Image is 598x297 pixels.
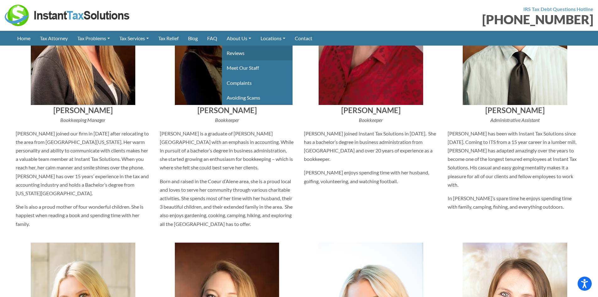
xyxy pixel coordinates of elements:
[222,75,293,90] a: Complaints
[115,31,154,46] a: Tax Services
[448,129,582,189] p: [PERSON_NAME] has been with Instant Tax Solutions since [DATE]. Coming to ITS from a 15 year care...
[290,31,317,46] a: Contact
[448,194,582,211] p: In [PERSON_NAME]’s spare time he enjoys spending time with family, camping, fishing, and everythi...
[5,12,130,18] a: Instant Tax Solutions Logo
[256,31,290,46] a: Locations
[215,117,239,123] i: Bookkeeper
[523,6,593,12] strong: IRS Tax Debt Questions Hotline
[154,31,183,46] a: Tax Relief
[160,177,294,228] p: Born and raised in the Coeur d’Alene area, she is a proud local and loves to serve her community ...
[448,105,582,116] h4: [PERSON_NAME]
[202,31,222,46] a: FAQ
[160,129,294,172] p: [PERSON_NAME] is a graduate of [PERSON_NAME][GEOGRAPHIC_DATA] with an emphasis in accounting. Whi...
[490,117,540,123] i: Administrative Assistant
[222,46,293,60] a: Reviews
[359,117,383,123] i: Bookkeeper
[222,60,293,75] a: Meet Our Staff
[222,90,293,105] a: Avoiding Scams
[304,168,439,185] p: [PERSON_NAME] enjoys spending time with her husband, golfing, volunteering, and watching football.
[304,129,439,163] p: [PERSON_NAME] joined Instant Tax Solutions in [DATE]. She has a bachelor’s degree in business adm...
[16,105,150,116] h4: [PERSON_NAME]
[222,31,256,46] a: About Us
[5,5,130,26] img: Instant Tax Solutions Logo
[16,129,150,198] p: [PERSON_NAME] joined our firm in [DATE] after relocating to the area from [GEOGRAPHIC_DATA][US_ST...
[16,202,150,228] p: She is also a proud mother of four wonderful children. She is happiest when reading a book and sp...
[35,31,73,46] a: Tax Attorney
[160,105,294,116] h4: [PERSON_NAME]
[304,13,594,26] div: [PHONE_NUMBER]
[73,31,115,46] a: Tax Problems
[304,105,439,116] h4: [PERSON_NAME]
[183,31,202,46] a: Blog
[60,117,105,123] i: Bookkeeping Manager
[13,31,35,46] a: Home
